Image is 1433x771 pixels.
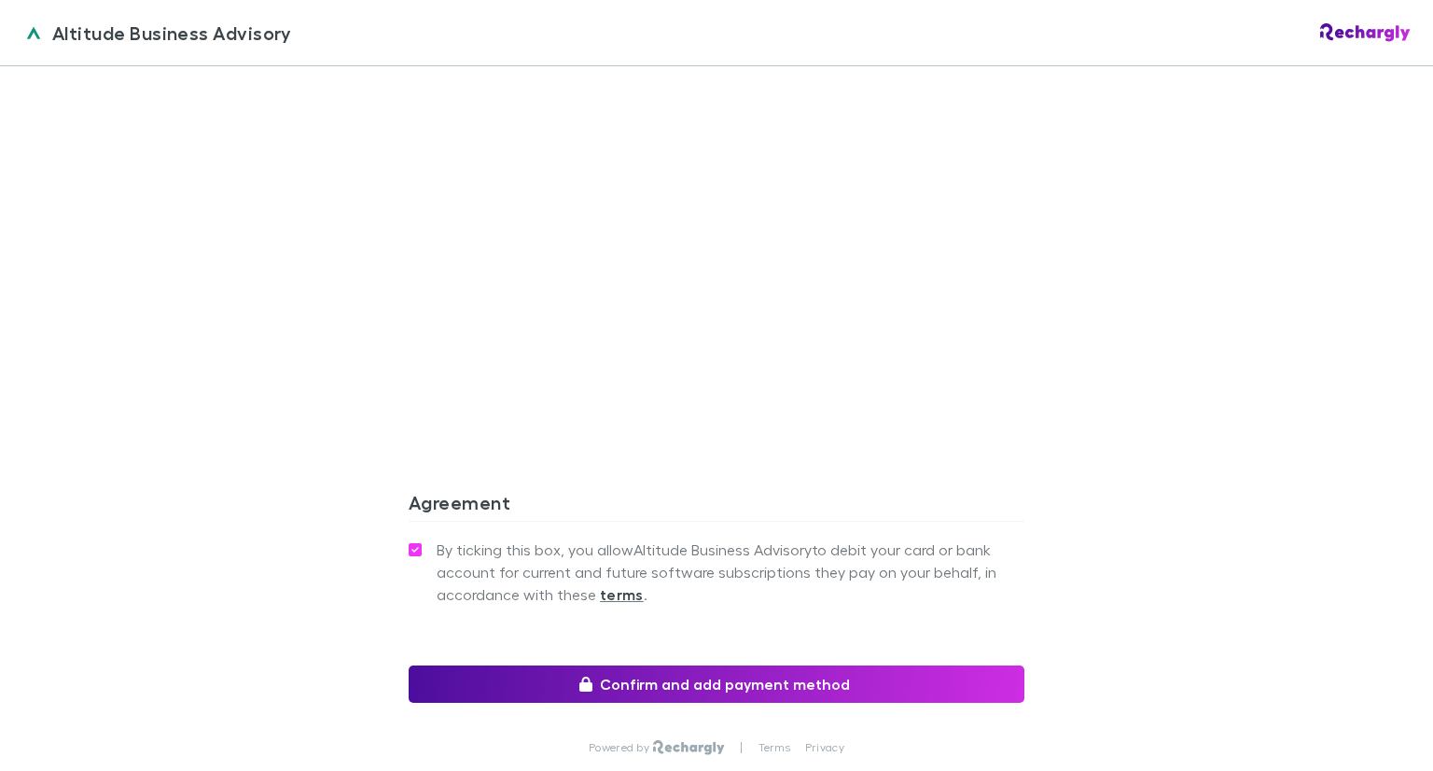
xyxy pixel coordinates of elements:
img: Rechargly Logo [653,740,725,755]
span: By ticking this box, you allow Altitude Business Advisory to debit your card or bank account for ... [437,539,1024,606]
h3: Agreement [409,491,1024,521]
img: Rechargly Logo [1320,23,1411,42]
a: Terms [758,740,790,755]
a: Privacy [805,740,844,755]
button: Confirm and add payment method [409,666,1024,703]
img: Altitude Business Advisory's Logo [22,21,45,44]
span: Altitude Business Advisory [52,19,292,47]
strong: terms [600,585,644,604]
p: | [740,740,743,755]
p: Powered by [589,740,653,755]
